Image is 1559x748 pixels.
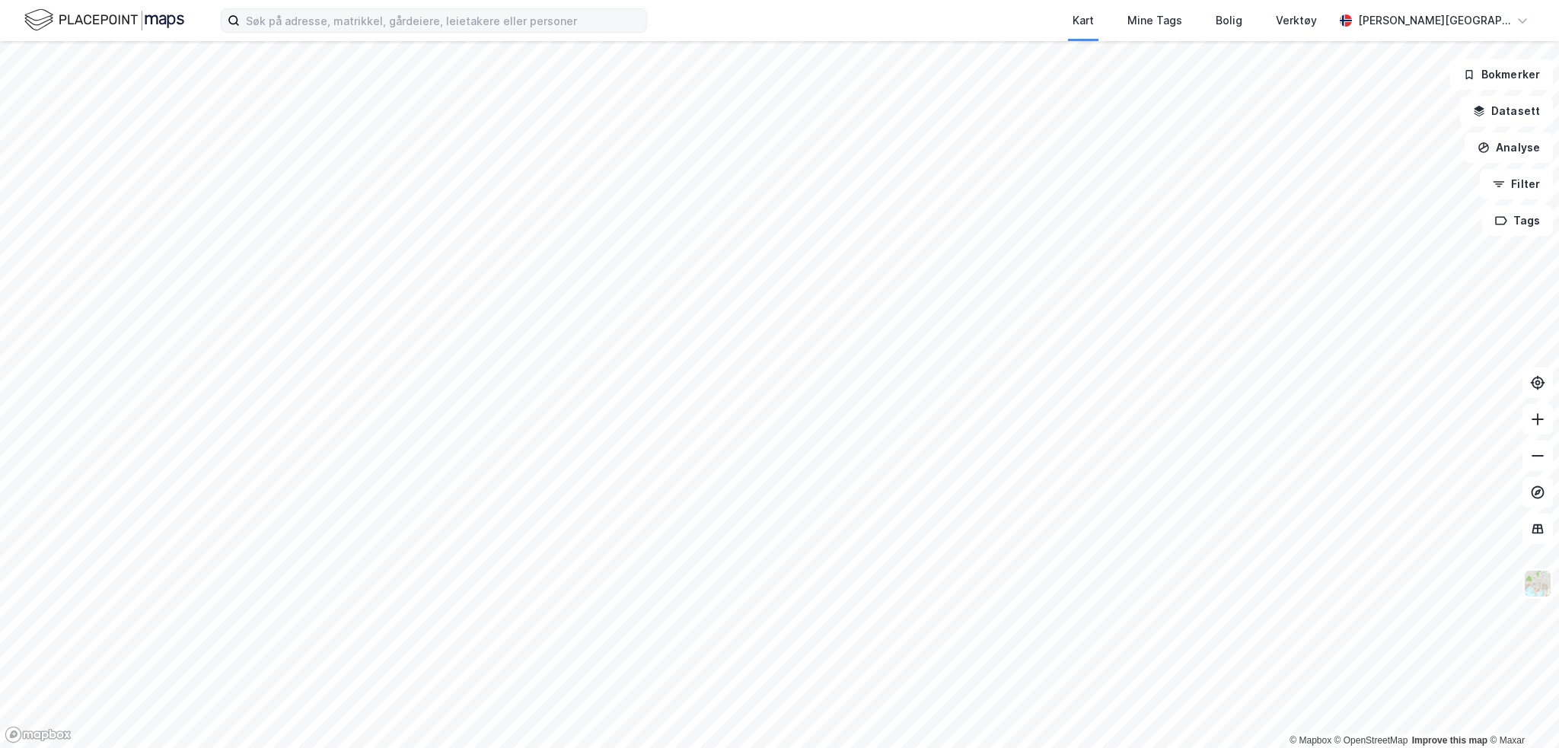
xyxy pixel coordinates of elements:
[5,726,72,743] a: Mapbox homepage
[1480,169,1553,199] button: Filter
[1523,569,1552,598] img: Z
[1334,735,1408,746] a: OpenStreetMap
[1483,675,1559,748] div: Kontrollprogram for chat
[1290,735,1331,746] a: Mapbox
[1216,11,1242,30] div: Bolig
[1073,11,1094,30] div: Kart
[1483,675,1559,748] iframe: Chat Widget
[1127,11,1182,30] div: Mine Tags
[1276,11,1317,30] div: Verktøy
[1460,96,1553,126] button: Datasett
[1482,205,1553,236] button: Tags
[1465,132,1553,163] button: Analyse
[240,9,646,32] input: Søk på adresse, matrikkel, gårdeiere, leietakere eller personer
[1450,59,1553,90] button: Bokmerker
[24,7,184,33] img: logo.f888ab2527a4732fd821a326f86c7f29.svg
[1412,735,1487,746] a: Improve this map
[1358,11,1510,30] div: [PERSON_NAME][GEOGRAPHIC_DATA]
